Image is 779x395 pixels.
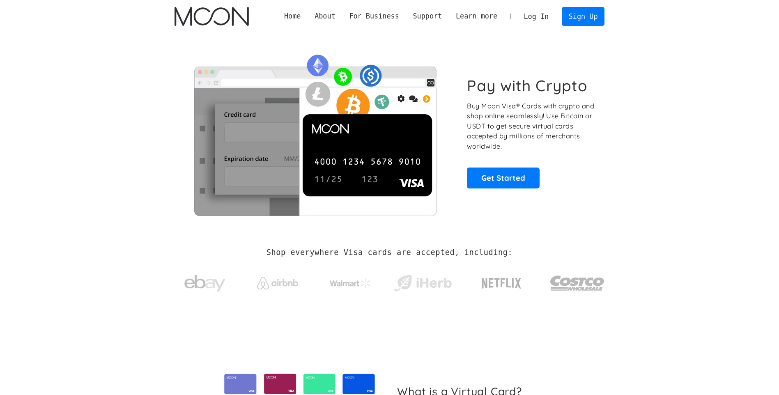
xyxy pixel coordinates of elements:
[392,264,453,298] a: iHerb
[319,270,381,292] a: Walmart
[349,11,399,21] div: For Business
[413,11,442,21] div: Support
[247,269,308,294] a: Airbnb
[550,260,605,303] a: Costco
[175,49,456,216] img: Moon Cards let you spend your crypto anywhere Visa is accepted.
[184,271,225,296] img: ebay
[175,7,249,26] a: home
[449,11,504,21] div: Learn more
[467,76,588,95] h1: Pay with Crypto
[330,278,371,288] img: Walmart
[315,11,335,21] div: About
[342,11,406,21] div: For Business
[175,7,249,26] img: Moon Logo
[465,265,538,298] a: Netflix
[481,273,522,294] img: Netflix
[467,101,595,152] p: Buy Moon Visa® Cards with crypto and shop online seamlessly! Use Bitcoin or USDT to get secure vi...
[467,168,540,188] a: Get Started
[562,7,604,25] a: Sign Up
[257,277,298,289] img: Airbnb
[267,248,512,257] h2: Shop everywhere Visa cards are accepted, including:
[517,7,556,25] a: Log In
[406,11,449,21] div: Support
[308,11,342,21] div: About
[550,268,605,299] img: Costco
[277,11,308,21] a: Home
[456,11,497,21] div: Learn more
[392,273,453,294] img: iHerb
[175,262,236,301] a: ebay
